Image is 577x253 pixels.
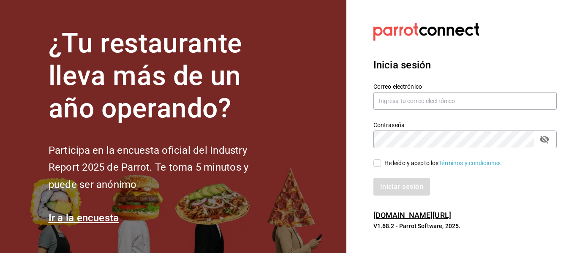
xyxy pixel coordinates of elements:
a: Ir a la encuesta [49,212,119,224]
h3: Inicia sesión [373,57,557,73]
h2: Participa en la encuesta oficial del Industry Report 2025 de Parrot. Te toma 5 minutos y puede se... [49,142,277,193]
a: [DOMAIN_NAME][URL] [373,211,451,220]
p: V1.68.2 - Parrot Software, 2025. [373,222,557,230]
input: Ingresa tu correo electrónico [373,92,557,110]
label: Correo electrónico [373,84,557,90]
h1: ¿Tu restaurante lleva más de un año operando? [49,27,277,125]
button: passwordField [537,132,552,147]
a: Términos y condiciones. [438,160,502,166]
div: He leído y acepto los [384,159,503,168]
label: Contraseña [373,122,557,128]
